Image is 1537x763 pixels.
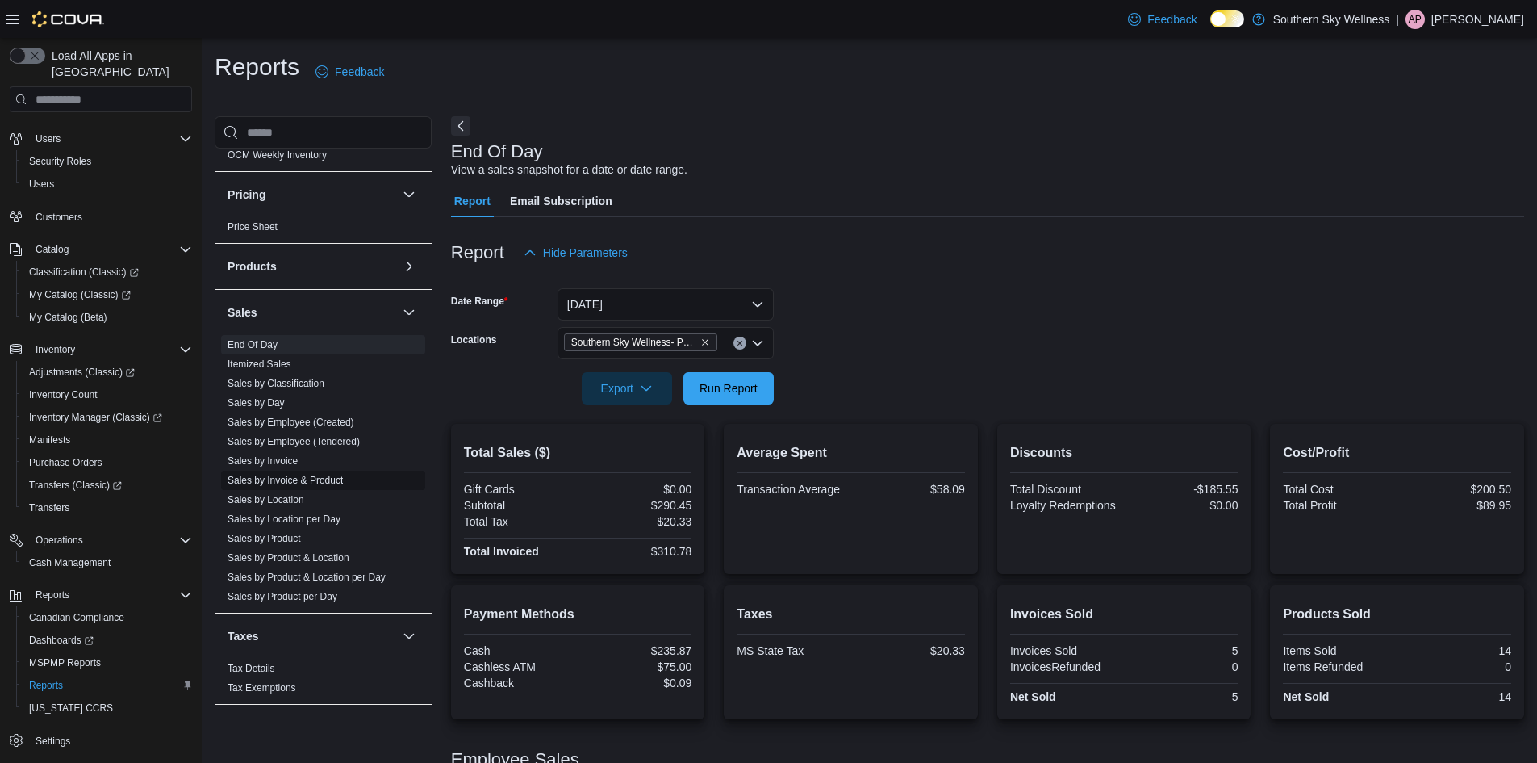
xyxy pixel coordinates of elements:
a: Settings [29,732,77,751]
span: Cash Management [29,556,111,569]
h2: Products Sold [1283,605,1511,624]
span: Dashboards [29,634,94,647]
div: MS State Tax [737,644,847,657]
button: Customers [3,205,198,228]
span: Feedback [335,64,384,80]
span: My Catalog (Beta) [29,311,107,324]
div: $290.45 [581,499,691,512]
button: Sales [399,303,419,322]
span: My Catalog (Beta) [23,308,192,327]
p: Southern Sky Wellness [1273,10,1389,29]
span: Users [23,174,192,194]
div: 5 [1127,690,1238,703]
a: My Catalog (Classic) [16,283,198,306]
div: 0 [1401,660,1511,673]
span: Transfers [23,498,192,518]
span: [US_STATE] CCRS [29,702,113,715]
label: Date Range [451,295,508,308]
button: Transfers [16,497,198,519]
button: Reports [3,584,198,606]
button: Products [228,258,396,275]
button: Taxes [228,628,396,644]
h3: Taxes [228,628,259,644]
div: $310.78 [581,545,691,558]
button: Reports [29,585,76,605]
span: Southern Sky Wellness- Pearl [571,334,697,350]
button: Security Roles [16,150,198,173]
button: Inventory [3,338,198,361]
strong: Total Invoiced [464,545,539,558]
button: Inventory Count [16,384,198,406]
h3: Products [228,258,277,275]
a: My Catalog (Classic) [23,285,137,304]
a: Inventory Count [23,385,104,405]
button: Users [29,129,67,149]
button: Operations [29,530,90,550]
button: [US_STATE] CCRS [16,697,198,719]
span: Sales by Location [228,493,304,506]
button: Pricing [399,185,419,204]
div: $0.09 [581,677,691,690]
a: Sales by Location per Day [228,514,340,525]
a: Classification (Classic) [16,261,198,283]
span: Adjustments (Classic) [29,366,135,379]
button: Run Report [683,372,774,405]
span: Sales by Employee (Created) [228,416,354,429]
span: Operations [29,530,192,550]
div: Subtotal [464,499,574,512]
span: Sales by Classification [228,377,324,390]
span: Report [454,185,491,217]
a: Adjustments (Classic) [16,361,198,384]
div: $89.95 [1401,499,1511,512]
div: Items Sold [1283,644,1393,657]
a: Sales by Product & Location per Day [228,572,386,583]
h2: Taxes [737,605,965,624]
a: Sales by Product & Location [228,552,349,564]
span: Inventory Count [29,388,98,401]
button: Canadian Compliance [16,606,198,629]
button: Users [3,128,198,150]
span: Purchase Orders [29,456,102,469]
input: Dark Mode [1210,10,1244,27]
span: Inventory [29,340,192,359]
a: Tax Details [228,663,275,674]
a: Transfers [23,498,76,518]
h2: Cost/Profit [1283,443,1511,463]
div: Invoices Sold [1010,644,1121,657]
p: [PERSON_NAME] [1431,10,1524,29]
span: MSPMP Reports [29,656,101,669]
span: Transfers (Classic) [29,479,122,492]
button: Catalog [29,240,75,259]
a: Sales by Classification [228,378,324,389]
span: Users [29,178,54,191]
a: MSPMP Reports [23,653,107,673]
button: Operations [3,529,198,551]
a: OCM Weekly Inventory [228,149,327,161]
div: 5 [1127,644,1238,657]
a: Transfers (Classic) [23,476,128,495]
span: Load All Apps in [GEOGRAPHIC_DATA] [45,48,192,80]
strong: Net Sold [1010,690,1056,703]
div: Sales [215,335,432,613]
span: Catalog [36,243,69,256]
a: Dashboards [16,629,198,652]
div: Pricing [215,217,432,243]
span: Cash Management [23,553,192,572]
button: Clear input [733,337,746,350]
h2: Total Sales ($) [464,443,692,463]
label: Locations [451,333,497,346]
span: Sales by Day [228,396,285,409]
button: Next [451,116,470,136]
span: Inventory Count [23,385,192,405]
h2: Average Spent [737,443,965,463]
span: My Catalog (Classic) [29,288,131,301]
button: Products [399,257,419,276]
button: Settings [3,729,198,753]
button: Sales [228,304,396,321]
a: Sales by Day [228,397,285,409]
a: Classification (Classic) [23,262,145,282]
div: Total Discount [1010,483,1121,496]
a: My Catalog (Beta) [23,308,114,327]
div: $235.87 [581,644,691,657]
a: Tax Exemptions [228,682,296,694]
